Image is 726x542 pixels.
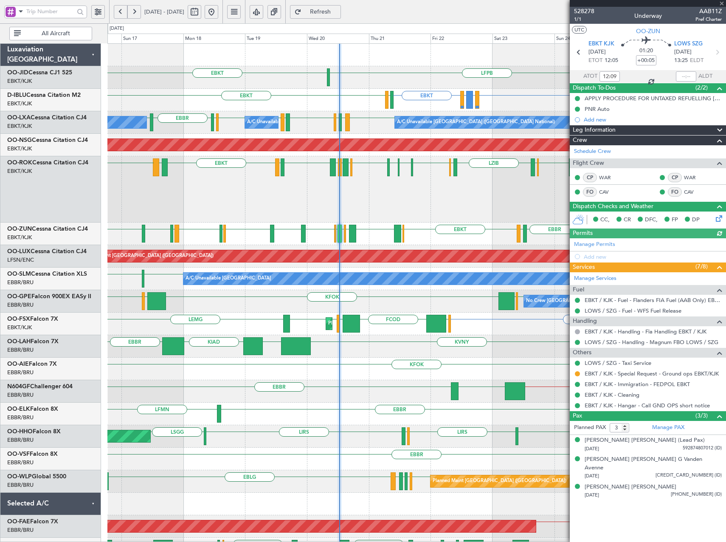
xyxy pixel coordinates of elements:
span: EBKT KJK [588,40,614,48]
span: 12:05 [605,56,618,65]
a: LOWS / SZG - Handling - Magnum FBO LOWS / SZG [585,339,718,346]
span: CC, [600,216,610,224]
div: Wed 20 [307,34,369,44]
div: [PERSON_NAME] [PERSON_NAME] G Vanden Avenne [585,455,722,472]
div: Tue 19 [245,34,307,44]
span: OO-ZUN [7,226,32,232]
span: OO-LUX [7,248,31,254]
a: OO-SLMCessna Citation XLS [7,271,87,277]
span: Refresh [303,9,338,15]
div: Planned Maint [GEOGRAPHIC_DATA] ([GEOGRAPHIC_DATA]) [80,250,214,263]
a: EBBR/BRU [7,436,34,444]
a: Manage PAX [652,423,684,432]
span: [DATE] [585,446,599,452]
a: EBBR/BRU [7,526,34,534]
a: OO-ZUNCessna Citation CJ4 [7,226,88,232]
span: OO-LXA [7,115,31,121]
div: PNR Auto [585,105,610,113]
a: WAR [599,174,618,181]
a: EBKT/KJK [7,167,32,175]
span: ELDT [690,56,703,65]
span: ALDT [698,72,712,81]
a: EBBR/BRU [7,481,34,489]
span: (2/2) [695,83,708,92]
a: CAV [599,188,618,196]
span: Dispatch Checks and Weather [573,202,653,212]
button: All Aircraft [9,27,92,40]
span: [PHONE_NUMBER] (ID) [671,491,722,498]
span: OO-LAH [7,339,31,344]
span: OO-FAE [7,519,30,525]
div: Thu 21 [369,34,431,44]
span: Services [573,263,595,272]
span: OO-GPE [7,294,31,299]
a: OO-LAHFalcon 7X [7,339,59,344]
span: CR [624,216,631,224]
div: [PERSON_NAME] [PERSON_NAME] [585,483,676,491]
a: EBKT/KJK [7,122,32,130]
span: Handling [573,316,597,326]
a: OO-ROKCessna Citation CJ4 [7,160,88,166]
a: EBKT/KJK [7,77,32,85]
a: OO-AIEFalcon 7X [7,361,57,367]
a: EBKT/KJK [7,324,32,331]
a: OO-LXACessna Citation CJ4 [7,115,87,121]
span: OO-SLM [7,271,31,277]
div: No Crew [GEOGRAPHIC_DATA] ([GEOGRAPHIC_DATA] National) [526,295,668,308]
a: EBKT / KJK - Cleaning [585,391,639,398]
a: EBBR/BRU [7,459,34,466]
a: OO-VSFFalcon 8X [7,451,58,457]
span: All Aircraft [23,31,89,37]
span: OO-VSF [7,451,30,457]
span: [CREDIT_CARD_NUMBER] (ID) [656,472,722,479]
span: Fuel [573,285,584,295]
a: OO-LUXCessna Citation CJ4 [7,248,87,254]
span: OO-AIE [7,361,29,367]
div: Add new [584,116,722,123]
span: Dispatch To-Dos [573,83,616,93]
a: D-IBLUCessna Citation M2 [7,92,81,98]
a: EBKT / KJK - Special Request - Ground ops EBKT/KJK [585,370,719,377]
span: ETOT [588,56,602,65]
span: LOWS SZG [674,40,703,48]
button: UTC [572,26,587,34]
span: OO-ELK [7,406,30,412]
span: 13:25 [674,56,688,65]
a: EBBR/BRU [7,369,34,376]
a: EBBR/BRU [7,279,34,286]
span: OO-HHO [7,429,33,435]
a: EBKT / KJK - Immigration - FEDPOL EBKT [585,381,690,388]
div: CP [583,173,597,182]
a: OO-NSGCessna Citation CJ4 [7,137,88,143]
input: Trip Number [26,5,74,18]
a: EBKT / KJK - Handling - Fia Handling EBKT / KJK [585,328,706,335]
a: LOWS / SZG - Fuel - WFS Fuel Release [585,307,681,314]
a: Schedule Crew [574,147,611,156]
a: Manage Services [574,274,616,283]
a: EBKT / KJK - Fuel - Flanders FIA Fuel (AAB Only) EBKT / KJK [585,296,722,304]
span: Flight Crew [573,158,604,168]
div: Sun 24 [554,34,616,44]
div: [DATE] [110,25,124,32]
span: ATOT [583,72,597,81]
span: OO-WLP [7,474,32,480]
div: Sun 17 [121,34,183,44]
span: OO-NSG [7,137,32,143]
div: APPLY PROCEDURE FOR UNTAXED REFUELLING [GEOGRAPHIC_DATA] [585,95,722,102]
span: (3/3) [695,411,708,420]
a: OO-WLPGlobal 5500 [7,474,66,480]
span: [DATE] [588,48,606,56]
div: CP [668,173,682,182]
span: OO-ZUN [636,27,660,36]
span: 592874807012 (ID) [683,445,722,452]
a: OO-FAEFalcon 7X [7,519,58,525]
span: Crew [573,135,587,145]
a: EBBR/BRU [7,414,34,421]
div: FO [583,187,597,197]
div: Mon 18 [183,34,245,44]
div: [PERSON_NAME] [PERSON_NAME] (Lead Pax) [585,436,705,445]
span: OO-FSX [7,316,30,322]
span: Others [573,348,591,358]
div: A/C Unavailable [GEOGRAPHIC_DATA] ([GEOGRAPHIC_DATA] National) [247,116,405,129]
span: 1/1 [574,16,594,23]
